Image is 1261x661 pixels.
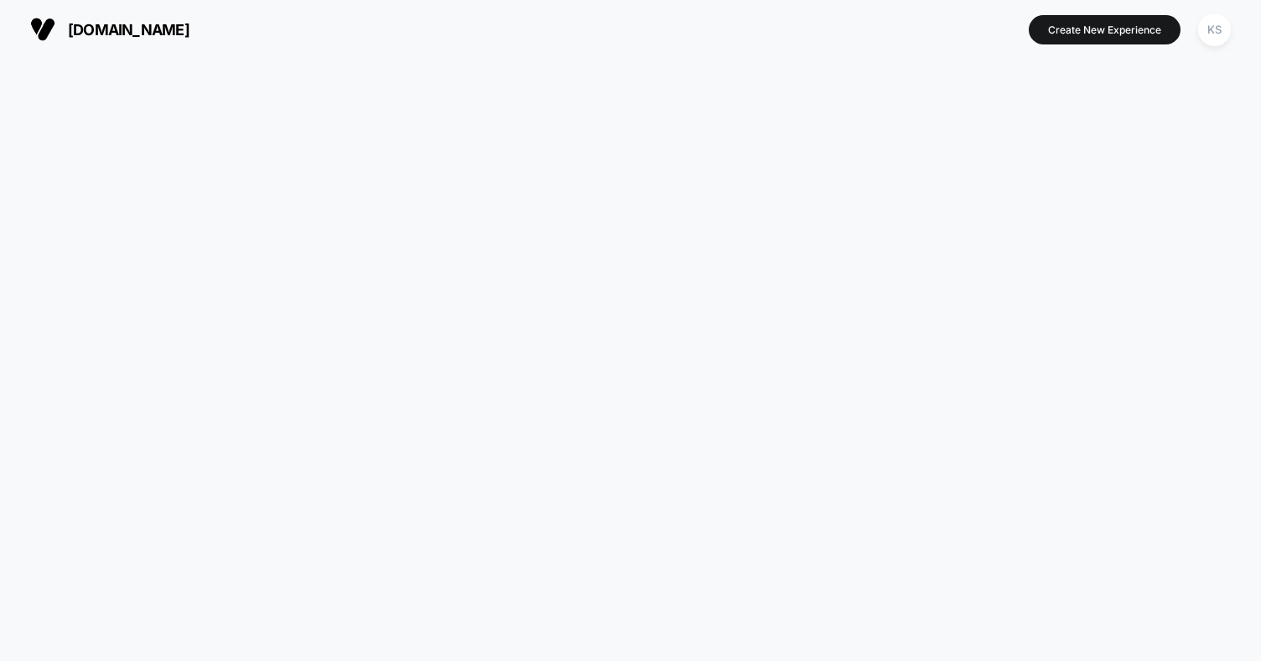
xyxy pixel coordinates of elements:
[25,16,195,43] button: [DOMAIN_NAME]
[1029,15,1181,44] button: Create New Experience
[68,21,189,39] span: [DOMAIN_NAME]
[1193,13,1236,47] button: KS
[1198,13,1231,46] div: KS
[30,17,55,42] img: Visually logo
